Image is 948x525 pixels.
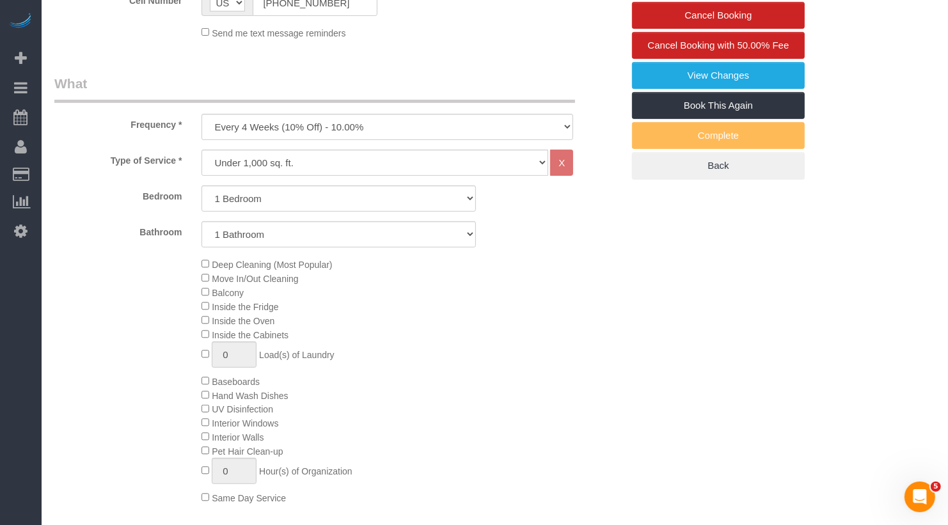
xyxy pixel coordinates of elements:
span: Hour(s) of Organization [259,466,352,476]
label: Bathroom [45,221,192,239]
span: Interior Windows [212,418,278,428]
span: Baseboards [212,377,260,387]
a: View Changes [632,62,805,89]
span: Pet Hair Clean-up [212,446,283,457]
a: Back [632,152,805,179]
span: Inside the Cabinets [212,330,288,340]
a: Cancel Booking with 50.00% Fee [632,32,805,59]
label: Bedroom [45,185,192,203]
span: 5 [931,482,941,492]
span: Cancel Booking with 50.00% Fee [648,40,789,51]
span: Deep Cleaning (Most Popular) [212,260,332,270]
span: Inside the Fridge [212,302,278,312]
a: Cancel Booking [632,2,805,29]
legend: What [54,74,575,103]
span: Load(s) of Laundry [259,350,335,360]
span: Move In/Out Cleaning [212,274,298,284]
label: Type of Service * [45,150,192,167]
span: Inside the Oven [212,316,274,326]
span: Same Day Service [212,493,286,503]
iframe: Intercom live chat [905,482,935,512]
span: Hand Wash Dishes [212,391,288,401]
a: Book This Again [632,92,805,119]
span: Interior Walls [212,432,264,443]
span: Balcony [212,288,244,298]
span: UV Disinfection [212,404,273,414]
label: Frequency * [45,114,192,131]
img: Automaid Logo [8,13,33,31]
span: Send me text message reminders [212,27,345,38]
